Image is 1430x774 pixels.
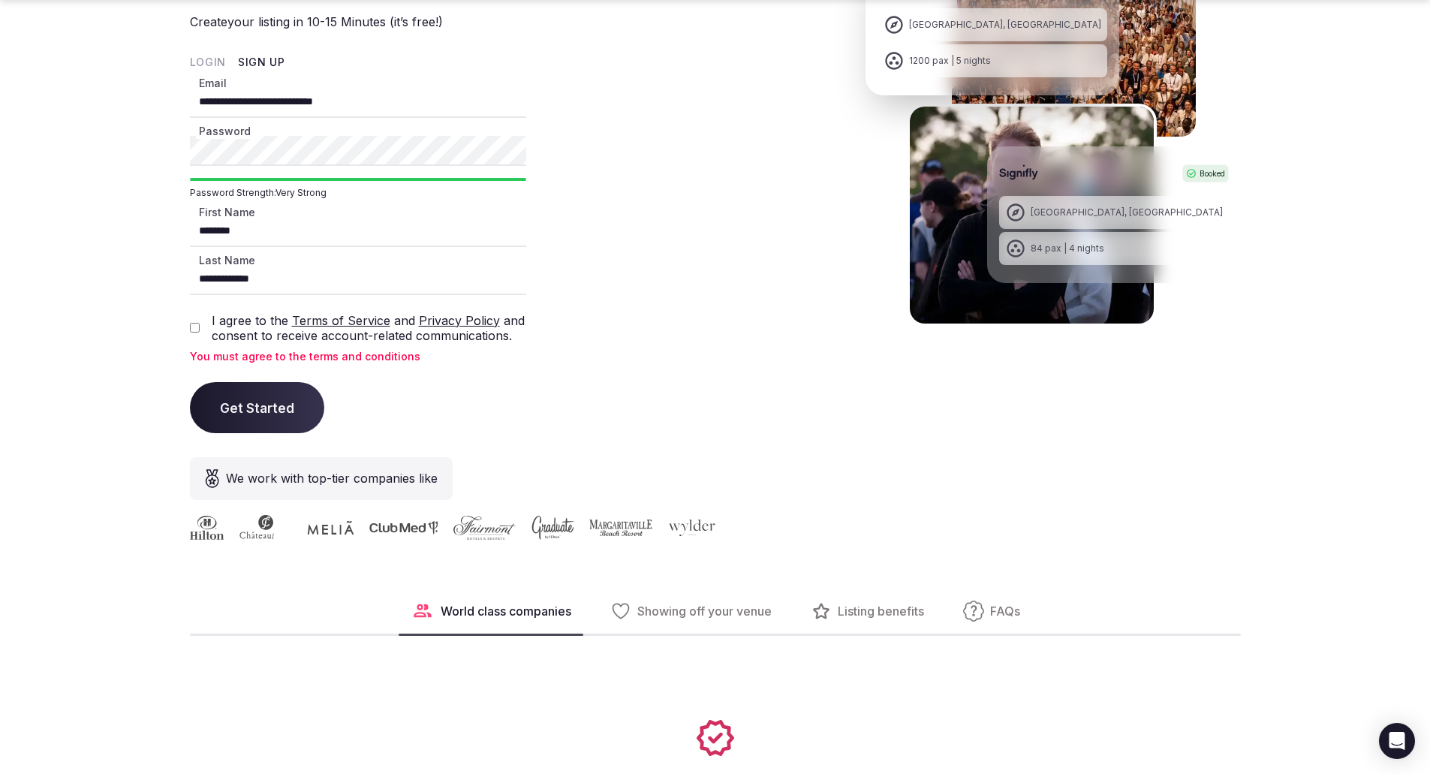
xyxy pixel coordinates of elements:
a: Privacy Policy [419,313,500,328]
span: World class companies [441,603,571,619]
button: World class companies [399,589,583,634]
span: FAQs [990,603,1020,619]
button: Showing off your venue [598,589,784,634]
p: Create your listing in 10-15 Minutes (it’s free!) [190,13,774,31]
button: Get Started [190,382,324,433]
div: [GEOGRAPHIC_DATA], [GEOGRAPHIC_DATA] [1031,206,1223,219]
a: Terms of Service [292,313,390,328]
button: FAQs [951,589,1032,634]
div: 1200 pax | 5 nights [909,55,991,68]
button: Login [190,55,227,70]
div: [GEOGRAPHIC_DATA], [GEOGRAPHIC_DATA] [909,19,1101,32]
span: Listing benefits [838,603,924,619]
button: Sign Up [238,55,285,70]
img: Signifly Portugal Retreat [907,104,1157,327]
div: Open Intercom Messenger [1379,723,1415,759]
span: Password Strength: Very Strong [190,187,526,199]
p: You must agree to the terms and conditions [190,349,526,364]
span: Get Started [220,400,294,415]
div: 84 pax | 4 nights [1031,242,1104,255]
label: I agree to the and and consent to receive account-related communications. [212,313,526,343]
div: Booked [1182,164,1229,182]
div: We work with top-tier companies like [190,457,453,500]
span: Showing off your venue [637,603,772,619]
button: Listing benefits [799,589,936,634]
